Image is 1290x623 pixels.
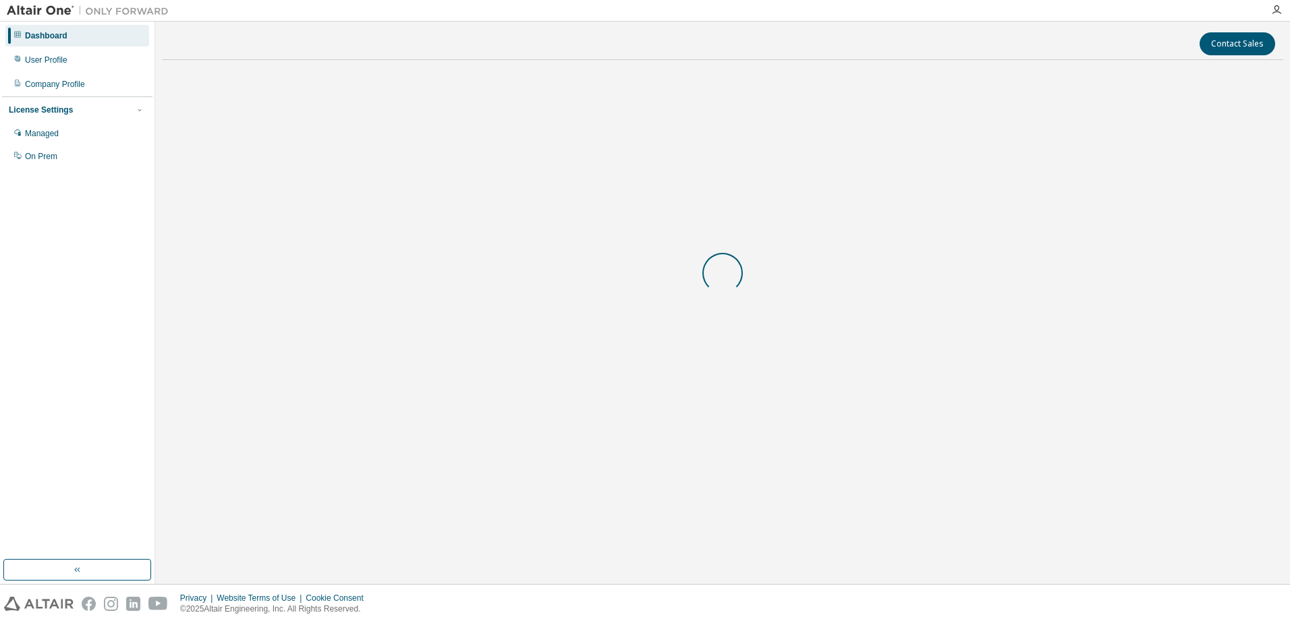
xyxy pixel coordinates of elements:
div: On Prem [25,151,57,162]
img: youtube.svg [148,597,168,611]
div: Managed [25,128,59,139]
img: instagram.svg [104,597,118,611]
div: Company Profile [25,79,85,90]
div: User Profile [25,55,67,65]
img: linkedin.svg [126,597,140,611]
div: Dashboard [25,30,67,41]
img: facebook.svg [82,597,96,611]
button: Contact Sales [1200,32,1275,55]
div: Privacy [180,593,217,603]
div: Cookie Consent [306,593,371,603]
div: Website Terms of Use [217,593,306,603]
img: altair_logo.svg [4,597,74,611]
p: © 2025 Altair Engineering, Inc. All Rights Reserved. [180,603,372,615]
div: License Settings [9,105,73,115]
img: Altair One [7,4,175,18]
